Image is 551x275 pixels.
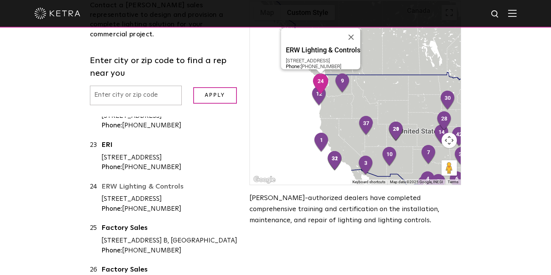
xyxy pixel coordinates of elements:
[334,73,350,94] div: 9
[342,28,360,46] button: Close
[101,164,122,171] strong: Phone:
[313,73,329,94] div: 24
[286,58,360,63] div: [STREET_ADDRESS]
[381,146,398,167] div: 10
[101,246,238,256] div: [PHONE_NUMBER]
[451,127,467,147] div: 42
[491,10,500,19] img: search icon
[101,163,238,172] div: [PHONE_NUMBER]
[90,223,101,255] div: 25
[508,10,517,17] img: Hamburger%20Nav.svg
[101,206,122,212] strong: Phone:
[286,63,360,69] div: [PHONE_NUMBER]
[90,55,238,80] label: Enter city or zip code to find a rep near you
[193,87,237,104] input: Apply
[252,175,277,185] img: Google
[434,124,450,145] div: 14
[252,175,277,185] a: Open this area in Google Maps (opens a new window)
[358,155,374,176] div: 3
[436,111,452,132] div: 28
[101,194,238,204] div: [STREET_ADDRESS]
[286,46,360,56] a: ERW Lighting & Controls
[417,176,433,196] div: 8
[101,247,122,254] strong: Phone:
[420,171,436,192] div: 4
[249,193,461,226] p: [PERSON_NAME]-authorized dealers have completed comprehensive training and certification on the i...
[101,142,238,151] a: ERI
[90,86,182,105] input: Enter city or zip code
[442,160,457,176] button: Drag Pegman onto the map to open Street View
[90,140,101,172] div: 23
[311,86,327,107] div: 12
[448,180,458,184] a: Terms
[101,204,238,214] div: [PHONE_NUMBER]
[390,180,443,184] span: Map data ©2025 Google, INEGI
[101,122,122,129] strong: Phone:
[352,179,385,185] button: Keyboard shortcuts
[101,153,238,163] div: [STREET_ADDRESS]
[101,225,238,234] a: Factory Sales
[34,8,80,19] img: ketra-logo-2019-white
[442,133,457,148] button: Map camera controls
[101,236,238,246] div: [STREET_ADDRESS] B, [GEOGRAPHIC_DATA]
[460,95,476,116] div: 23
[440,90,456,111] div: 30
[449,171,465,192] div: 6
[388,121,404,142] div: 21
[454,146,470,167] div: 35
[430,174,447,194] div: 5
[313,132,329,153] div: 1
[327,151,343,171] div: 32
[286,63,301,69] strong: Phone:
[90,182,101,214] div: 24
[421,145,437,165] div: 7
[101,121,238,131] div: [PHONE_NUMBER]
[358,116,374,136] div: 37
[101,183,238,193] a: ERW Lighting & Controls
